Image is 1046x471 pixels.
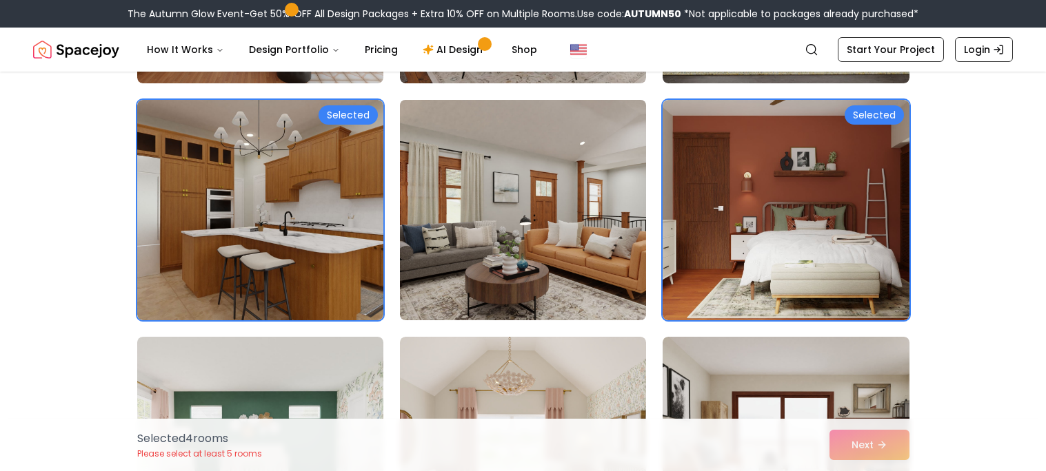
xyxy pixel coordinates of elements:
nav: Main [136,36,548,63]
b: AUTUMN50 [624,7,681,21]
button: How It Works [136,36,235,63]
button: Design Portfolio [238,36,351,63]
a: Pricing [354,36,409,63]
nav: Global [33,28,1013,72]
p: Selected 4 room s [137,430,262,447]
a: Spacejoy [33,36,119,63]
a: AI Design [412,36,498,63]
div: The Autumn Glow Event-Get 50% OFF All Design Packages + Extra 10% OFF on Multiple Rooms. [128,7,918,21]
p: Please select at least 5 rooms [137,448,262,459]
img: Room room-49 [137,100,383,320]
div: Selected [845,105,904,125]
img: Room room-50 [394,94,652,326]
a: Login [955,37,1013,62]
span: *Not applicable to packages already purchased* [681,7,918,21]
a: Shop [501,36,548,63]
div: Selected [319,105,378,125]
img: United States [570,41,587,58]
img: Spacejoy Logo [33,36,119,63]
a: Start Your Project [838,37,944,62]
span: Use code: [577,7,681,21]
img: Room room-51 [663,100,909,320]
